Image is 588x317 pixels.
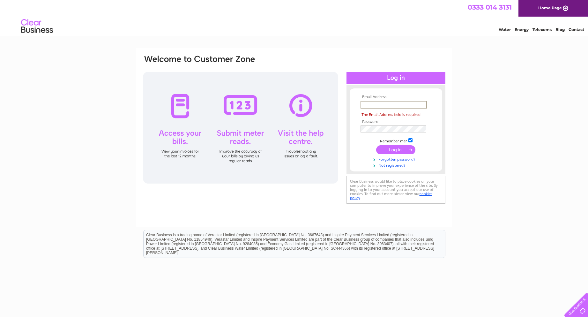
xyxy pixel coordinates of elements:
span: The Email Address field is required [361,112,421,117]
a: Blog [555,27,565,32]
th: Email Address: [359,95,433,99]
a: Telecoms [532,27,552,32]
a: Contact [569,27,584,32]
input: Submit [376,145,415,154]
td: Remember me? [359,137,433,144]
a: cookies policy [350,192,432,200]
div: Clear Business is a trading name of Verastar Limited (registered in [GEOGRAPHIC_DATA] No. 3667643... [144,4,445,31]
th: Password: [359,120,433,124]
a: Forgotten password? [361,156,433,162]
img: logo.png [21,17,53,36]
a: Energy [515,27,529,32]
a: Not registered? [361,162,433,168]
a: Water [499,27,511,32]
a: 0333 014 3131 [468,3,512,11]
div: Clear Business would like to place cookies on your computer to improve your experience of the sit... [346,176,445,204]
